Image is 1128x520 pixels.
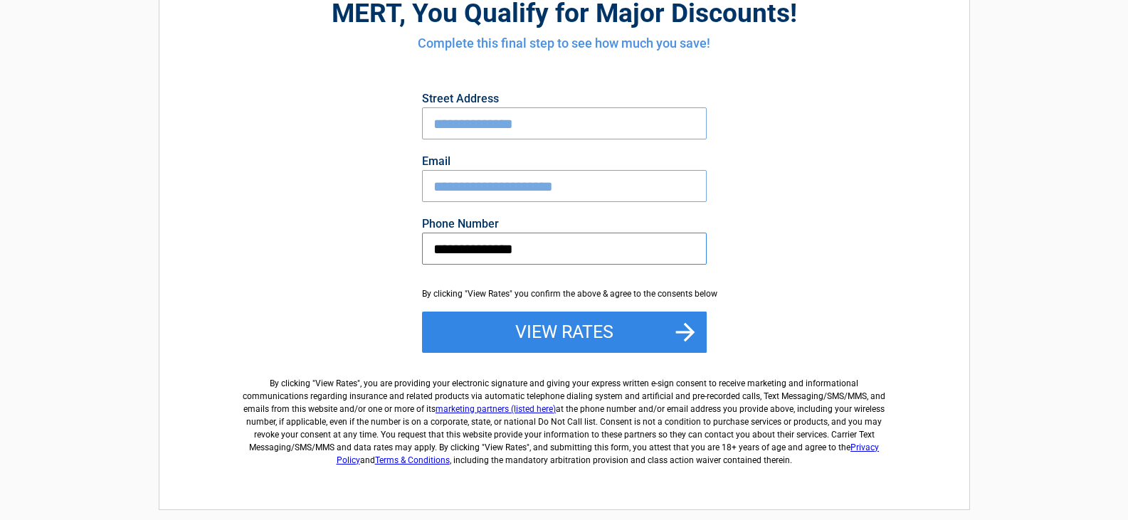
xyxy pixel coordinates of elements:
[375,455,450,465] a: Terms & Conditions
[422,156,707,167] label: Email
[422,312,707,353] button: View Rates
[422,93,707,105] label: Street Address
[315,378,357,388] span: View Rates
[337,442,880,465] a: Privacy Policy
[436,404,556,414] a: marketing partners (listed here)
[238,34,891,53] h4: Complete this final step to see how much you save!
[238,366,891,467] label: By clicking " ", you are providing your electronic signature and giving your express written e-si...
[422,218,707,230] label: Phone Number
[422,287,707,300] div: By clicking "View Rates" you confirm the above & agree to the consents below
